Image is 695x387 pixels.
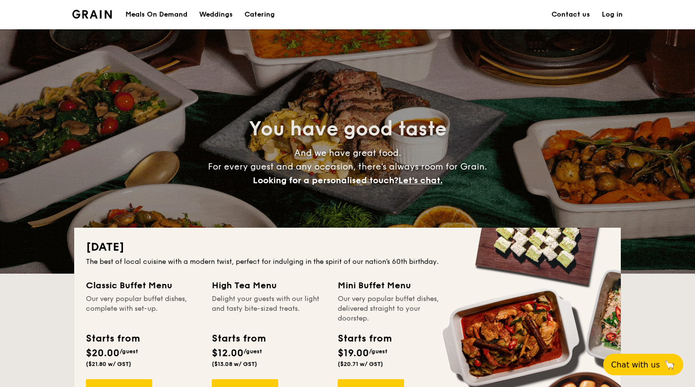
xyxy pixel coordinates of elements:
[338,279,452,292] div: Mini Buffet Menu
[86,279,200,292] div: Classic Buffet Menu
[212,331,265,346] div: Starts from
[212,279,326,292] div: High Tea Menu
[338,361,383,367] span: ($20.71 w/ GST)
[86,294,200,323] div: Our very popular buffet dishes, complete with set-up.
[603,354,683,375] button: Chat with us🦙
[86,239,609,255] h2: [DATE]
[338,294,452,323] div: Our very popular buffet dishes, delivered straight to your doorstep.
[244,348,262,355] span: /guest
[664,359,675,370] span: 🦙
[86,361,131,367] span: ($21.80 w/ GST)
[72,10,112,19] a: Logotype
[72,10,112,19] img: Grain
[86,257,609,267] div: The best of local cuisine with a modern twist, perfect for indulging in the spirit of our nation’...
[86,347,120,359] span: $20.00
[212,361,257,367] span: ($13.08 w/ GST)
[338,347,369,359] span: $19.00
[212,347,244,359] span: $12.00
[253,175,398,186] span: Looking for a personalised touch?
[208,148,487,186] span: And we have great food. For every guest and any occasion, there’s always room for Grain.
[86,331,139,346] div: Starts from
[338,331,391,346] div: Starts from
[120,348,138,355] span: /guest
[212,294,326,323] div: Delight your guests with our light and tasty bite-sized treats.
[249,117,447,141] span: You have good taste
[611,360,660,369] span: Chat with us
[398,175,443,186] span: Let's chat.
[369,348,388,355] span: /guest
